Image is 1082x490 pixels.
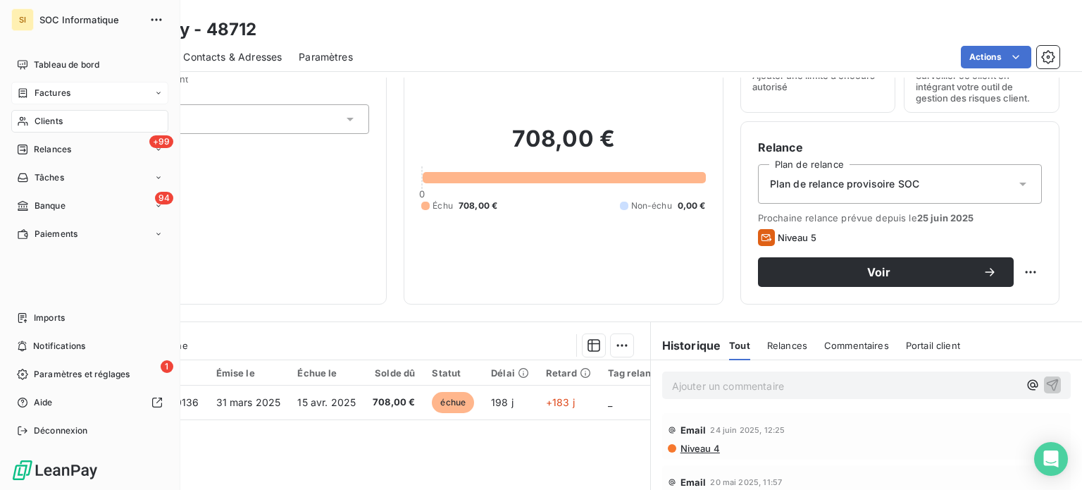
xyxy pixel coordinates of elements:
[216,367,281,379] div: Émise le
[608,367,680,379] div: Tag relance
[419,188,425,200] span: 0
[752,70,884,92] span: Ajouter une limite d’encours autorisé
[11,8,34,31] div: SI
[770,177,920,191] span: Plan de relance provisoire SOC
[758,257,1014,287] button: Voir
[35,228,77,240] span: Paiements
[758,139,1042,156] h6: Relance
[35,87,70,99] span: Factures
[679,443,720,454] span: Niveau 4
[34,396,53,409] span: Aide
[39,14,141,25] span: SOC Informatique
[421,125,705,167] h2: 708,00 €
[183,50,282,64] span: Contacts & Adresses
[124,17,256,42] h3: Alrendy - 48712
[299,50,353,64] span: Paramètres
[35,171,64,184] span: Tâches
[11,391,168,414] a: Aide
[33,340,85,353] span: Notifications
[917,212,974,223] span: 25 juin 2025
[546,396,575,408] span: +183 j
[432,367,474,379] div: Statut
[35,200,66,212] span: Banque
[373,367,415,379] div: Solde dû
[824,340,889,351] span: Commentaires
[297,396,356,408] span: 15 avr. 2025
[34,59,99,71] span: Tableau de bord
[710,478,782,486] span: 20 mai 2025, 11:57
[778,232,816,243] span: Niveau 5
[34,312,65,324] span: Imports
[651,337,721,354] h6: Historique
[906,340,960,351] span: Portail client
[608,396,612,408] span: _
[678,200,706,212] span: 0,00 €
[433,200,453,212] span: Échu
[155,192,173,204] span: 94
[34,424,88,437] span: Déconnexion
[459,200,497,212] span: 708,00 €
[767,340,807,351] span: Relances
[216,396,281,408] span: 31 mars 2025
[11,459,99,482] img: Logo LeanPay
[34,368,130,381] span: Paramètres et réglages
[35,115,63,128] span: Clients
[149,135,173,148] span: +99
[1034,442,1068,476] div: Open Intercom Messenger
[297,367,356,379] div: Échue le
[113,73,369,93] span: Propriétés Client
[491,367,529,379] div: Délai
[710,426,785,434] span: 24 juin 2025, 12:25
[775,267,983,278] span: Voir
[546,367,591,379] div: Retard
[961,46,1031,68] button: Actions
[373,396,415,410] span: 708,00 €
[161,360,173,373] span: 1
[432,392,474,413] span: échue
[680,477,707,488] span: Email
[680,424,707,436] span: Email
[34,143,71,156] span: Relances
[729,340,750,351] span: Tout
[758,212,1042,223] span: Prochaine relance prévue depuis le
[631,200,672,212] span: Non-échu
[491,396,514,408] span: 198 j
[916,70,1047,104] span: Surveiller ce client en intégrant votre outil de gestion des risques client.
